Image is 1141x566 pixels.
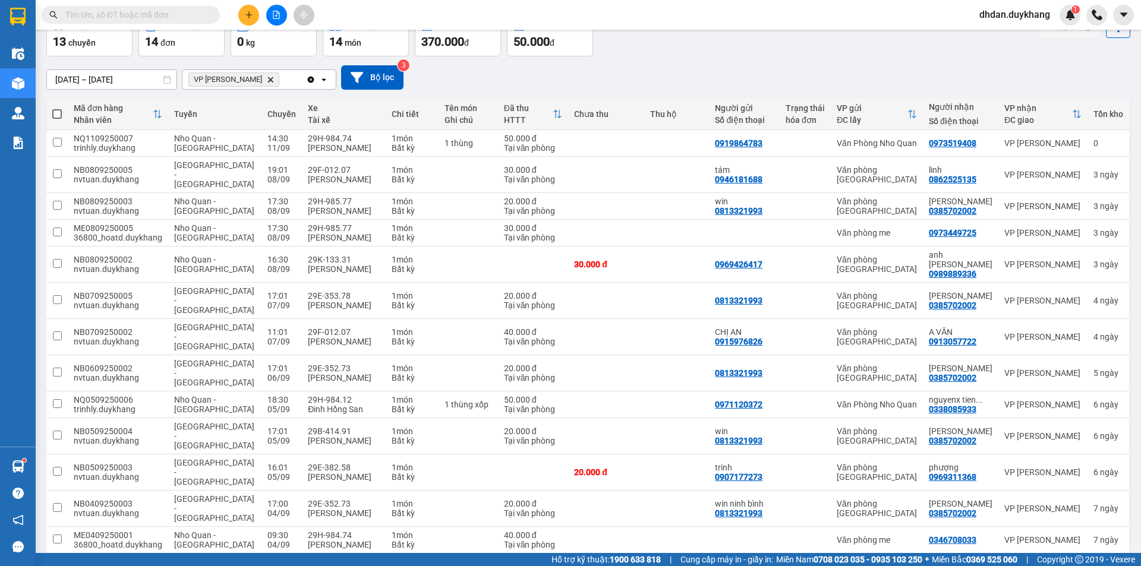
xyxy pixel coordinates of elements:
[174,359,254,387] span: [GEOGRAPHIC_DATA] - [GEOGRAPHIC_DATA]
[345,38,361,48] span: món
[715,472,762,482] div: 0907177273
[1093,138,1123,148] div: 0
[464,38,469,48] span: đ
[74,426,162,436] div: NB0509250004
[174,197,254,216] span: Nho Quan - [GEOGRAPHIC_DATA]
[308,395,380,404] div: 29H-984.12
[1093,109,1123,119] div: Tồn kho
[267,373,296,382] div: 06/09
[74,291,162,301] div: NB0709250005
[715,260,762,269] div: 0969426417
[1093,332,1123,342] div: 4
[574,109,638,119] div: Chưa thu
[392,291,432,301] div: 1 món
[1100,201,1118,211] span: ngày
[504,134,563,143] div: 50.000 đ
[415,14,501,56] button: Đã thu370.000đ
[1100,296,1118,305] span: ngày
[504,223,563,233] div: 30.000 đ
[445,103,492,113] div: Tên món
[1004,296,1082,305] div: VP [PERSON_NAME]
[1092,10,1102,20] img: phone-icon
[10,8,26,26] img: logo-vxr
[245,11,253,19] span: plus
[504,143,563,153] div: Tại văn phòng
[74,175,162,184] div: nvtuan.duykhang
[929,327,992,337] div: A VĂN
[715,175,762,184] div: 0946181688
[715,103,774,113] div: Người gửi
[308,255,380,264] div: 29K-133.31
[1004,368,1082,378] div: VP [PERSON_NAME]
[308,508,380,518] div: [PERSON_NAME]
[929,472,976,482] div: 0969311368
[267,165,296,175] div: 19:01
[1004,504,1082,513] div: VP [PERSON_NAME]
[392,255,432,264] div: 1 món
[392,233,432,242] div: Bất kỳ
[929,337,976,346] div: 0913057722
[504,373,563,382] div: Tại văn phòng
[929,116,992,126] div: Số điện thoại
[74,363,162,373] div: NB0609250002
[308,103,380,113] div: Xe
[574,467,638,477] div: 20.000 đ
[1004,467,1082,477] div: VP [PERSON_NAME]
[319,75,329,84] svg: open
[1004,138,1082,148] div: VP [PERSON_NAME]
[715,138,762,148] div: 0919864783
[504,115,553,125] div: HTTT
[308,134,380,143] div: 29H-984.74
[507,14,593,56] button: Chưa thu50.000đ
[74,264,162,274] div: nvtuan.duykhang
[194,75,262,84] span: VP Thịnh Liệt
[504,404,563,414] div: Tại văn phòng
[74,395,162,404] div: NQ0509250006
[715,368,762,378] div: 0813321993
[267,134,296,143] div: 14:30
[174,255,254,274] span: Nho Quan - [GEOGRAPHIC_DATA]
[323,14,409,56] button: Số lượng14món
[12,488,24,499] span: question-circle
[504,175,563,184] div: Tại văn phòng
[74,327,162,337] div: NB0709250002
[929,165,992,175] div: linh
[74,206,162,216] div: nvtuan.duykhang
[929,436,976,445] div: 0385702002
[74,373,162,382] div: nvtuan.duykhang
[715,197,774,206] div: win
[237,34,244,49] span: 0
[308,426,380,436] div: 29B-414.91
[174,286,254,315] span: [GEOGRAPHIC_DATA] - [GEOGRAPHIC_DATA]
[715,165,774,175] div: tám
[308,264,380,274] div: [PERSON_NAME]
[392,134,432,143] div: 1 món
[1100,431,1118,441] span: ngày
[174,458,254,486] span: [GEOGRAPHIC_DATA] - [GEOGRAPHIC_DATA]
[504,301,563,310] div: Tại văn phòng
[837,255,917,274] div: Văn phòng [GEOGRAPHIC_DATA]
[392,264,432,274] div: Bất kỳ
[929,404,976,414] div: 0338085933
[392,363,432,373] div: 1 món
[392,472,432,482] div: Bất kỳ
[1093,170,1123,179] div: 3
[445,400,492,409] div: 1 thùng xốp
[392,436,432,445] div: Bất kỳ
[929,138,976,148] div: 0973519408
[267,76,274,83] svg: Delete
[1113,5,1134,26] button: caret-down
[174,422,254,450] span: [GEOGRAPHIC_DATA] - [GEOGRAPHIC_DATA]
[1004,103,1072,113] div: VP nhận
[929,291,992,301] div: quang anh
[308,373,380,382] div: [PERSON_NAME]
[267,426,296,436] div: 17:01
[504,395,563,404] div: 50.000 đ
[504,508,563,518] div: Tại văn phòng
[329,34,342,49] span: 14
[12,514,24,526] span: notification
[445,115,492,125] div: Ghi chú
[1100,332,1118,342] span: ngày
[504,499,563,508] div: 20.000 đ
[74,197,162,206] div: NB0809250003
